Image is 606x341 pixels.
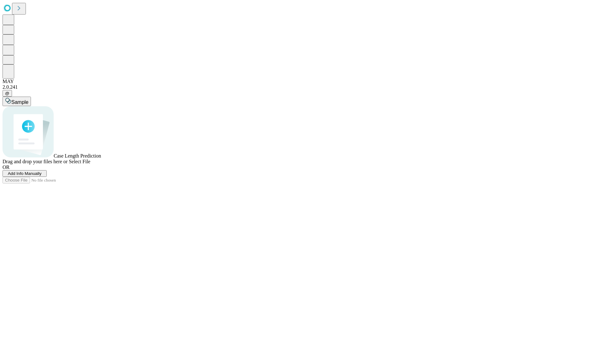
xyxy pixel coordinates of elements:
span: Case Length Prediction [54,153,101,159]
span: @ [5,91,9,96]
button: Add Info Manually [3,170,47,177]
span: Drag and drop your files here or [3,159,68,164]
span: Sample [11,99,28,105]
span: Add Info Manually [8,171,42,176]
button: Sample [3,97,31,106]
div: 2.0.241 [3,84,603,90]
div: MAY [3,79,603,84]
span: OR [3,165,9,170]
span: Select File [69,159,90,164]
button: @ [3,90,12,97]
